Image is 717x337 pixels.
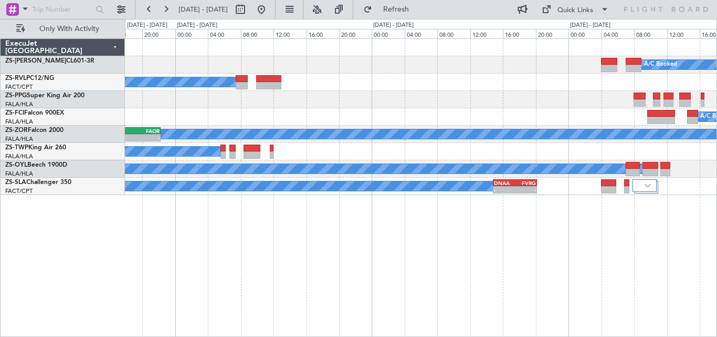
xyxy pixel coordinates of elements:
div: FVRG [515,180,536,186]
div: 20:00 [536,29,568,38]
div: 16:00 [503,29,535,38]
span: ZS-SLA [5,179,26,186]
div: [DATE] - [DATE] [373,21,414,30]
span: ZS-[PERSON_NAME] [5,58,66,64]
span: ZS-TWP [5,145,28,151]
div: 20:00 [339,29,372,38]
div: 08:00 [241,29,273,38]
div: 12:00 [273,29,306,38]
a: ZS-RVLPC12/NG [5,75,54,81]
span: ZS-ZOR [5,127,28,134]
div: 08:00 [634,29,667,38]
a: ZS-FCIFalcon 900EX [5,110,64,116]
div: 04:00 [602,29,634,38]
span: ZS-FCI [5,110,24,116]
div: 04:00 [208,29,240,38]
img: arrow-gray.svg [645,183,651,188]
div: FAOR [110,128,160,134]
div: - [110,135,160,141]
div: 16:00 [307,29,339,38]
span: ZS-RVL [5,75,26,81]
input: Trip Number [32,2,92,17]
div: 00:00 [175,29,208,38]
div: 04:00 [405,29,437,38]
div: A/C Booked [644,57,677,73]
a: ZS-PPGSuper King Air 200 [5,93,85,99]
a: FALA/HLA [5,135,33,143]
div: - [494,187,515,193]
a: FALA/HLA [5,118,33,126]
span: [DATE] - [DATE] [178,5,228,14]
a: FACT/CPT [5,83,33,91]
a: ZS-OYLBeech 1900D [5,162,67,168]
a: ZS-SLAChallenger 350 [5,179,71,186]
div: [DATE] - [DATE] [127,21,167,30]
button: Refresh [358,1,421,18]
span: Refresh [374,6,418,13]
div: DNAA [494,180,515,186]
a: FACT/CPT [5,187,33,195]
a: ZS-ZORFalcon 2000 [5,127,64,134]
div: 00:00 [372,29,404,38]
div: [DATE] - [DATE] [570,21,610,30]
div: - [515,187,536,193]
div: 08:00 [437,29,470,38]
div: 00:00 [568,29,601,38]
div: [DATE] - [DATE] [177,21,217,30]
a: ZS-[PERSON_NAME]CL601-3R [5,58,94,64]
button: Only With Activity [12,21,114,37]
div: 12:00 [470,29,503,38]
a: FALA/HLA [5,152,33,160]
a: FALA/HLA [5,170,33,178]
span: Only With Activity [27,25,111,33]
span: ZS-OYL [5,162,27,168]
span: ZS-PPG [5,93,27,99]
div: 20:00 [142,29,175,38]
div: 16:00 [110,29,142,38]
button: Quick Links [536,1,614,18]
div: 12:00 [667,29,700,38]
a: FALA/HLA [5,100,33,108]
a: ZS-TWPKing Air 260 [5,145,66,151]
div: Quick Links [557,5,593,16]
